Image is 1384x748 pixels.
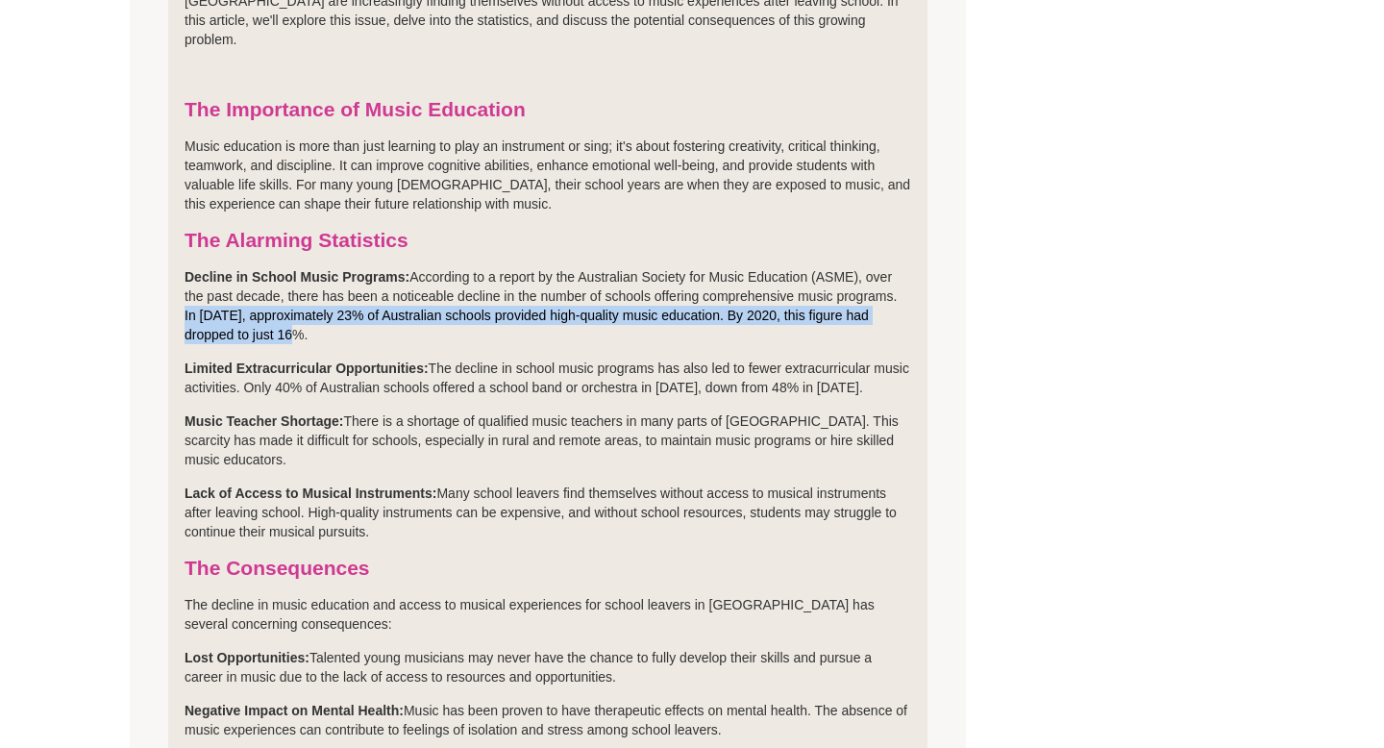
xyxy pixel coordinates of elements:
[185,556,911,581] h3: The Consequences
[185,413,343,429] strong: Music Teacher Shortage:
[185,650,309,665] strong: Lost Opportunities:
[185,411,911,469] p: There is a shortage of qualified music teachers in many parts of [GEOGRAPHIC_DATA]. This scarcity...
[185,703,404,718] strong: Negative Impact on Mental Health:
[185,361,429,376] strong: Limited Extracurricular Opportunities:
[185,228,911,253] h3: The Alarming Statistics
[185,486,436,501] strong: Lack of Access to Musical Instruments:
[185,269,409,285] strong: Decline in School Music Programs:
[185,595,911,634] p: The decline in music education and access to musical experiences for school leavers in [GEOGRAPHI...
[185,484,911,541] p: Many school leavers find themselves without access to musical instruments after leaving school. H...
[185,359,911,397] p: The decline in school music programs has also led to fewer extracurricular music activities. Only...
[185,137,911,213] p: Music education is more than just learning to play an instrument or sing; it's about fostering cr...
[185,701,911,739] p: Music has been proven to have therapeutic effects on mental health. The absence of music experien...
[185,648,911,686] p: Talented young musicians may never have the chance to fully develop their skills and pursue a car...
[185,267,911,344] p: According to a report by the Australian Society for Music Education (ASME), over the past decade,...
[185,97,911,122] h3: The Importance of Music Education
